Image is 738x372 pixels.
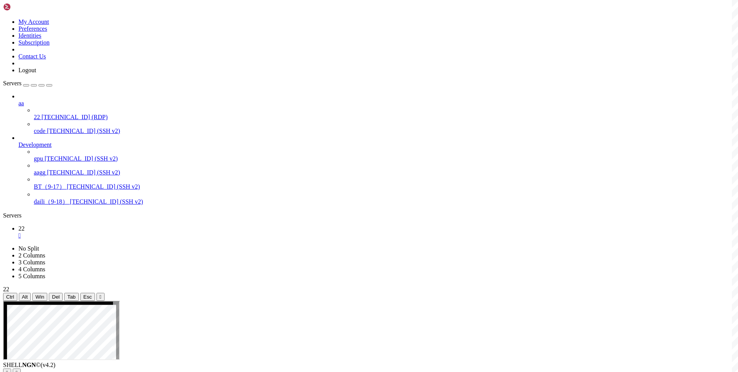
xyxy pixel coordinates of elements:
[18,141,52,148] span: Development
[34,183,735,191] a: BT（9-17） [TECHNICAL_ID] (SSH v2)
[18,25,47,32] a: Preferences
[3,286,9,292] span: 22
[34,148,735,162] li: gpu [TECHNICAL_ID] (SSH v2)
[34,198,68,205] span: daili（9-18）
[70,198,143,205] span: [TECHNICAL_ID] (SSH v2)
[18,266,45,272] a: 4 Columns
[3,80,22,86] span: Servers
[18,18,49,25] a: My Account
[18,53,46,60] a: Contact Us
[18,273,45,279] a: 5 Columns
[22,294,28,300] span: Alt
[3,80,52,86] a: Servers
[45,155,118,162] span: [TECHNICAL_ID] (SSH v2)
[34,191,735,206] li: daili（9-18） [TECHNICAL_ID] (SSH v2)
[34,183,65,190] span: BT（9-17）
[34,198,735,206] a: daili（9-18） [TECHNICAL_ID] (SSH v2)
[80,293,95,301] button: Esc
[18,252,45,259] a: 2 Columns
[18,135,735,206] li: Development
[47,169,120,176] span: [TECHNICAL_ID] (SSH v2)
[22,362,36,368] b: NGN
[34,162,735,176] li: aagg [TECHNICAL_ID] (SSH v2)
[100,294,101,300] div: 
[18,225,735,239] a: 22
[18,67,36,73] a: Logout
[3,212,735,219] div: Servers
[18,259,45,266] a: 3 Columns
[18,141,735,148] a: Development
[19,293,31,301] button: Alt
[47,128,120,134] span: [TECHNICAL_ID] (SSH v2)
[3,3,47,11] img: Shellngn
[35,294,44,300] span: Win
[96,293,105,301] button: 
[3,362,55,368] span: SHELL ©
[34,176,735,191] li: BT（9-17） [TECHNICAL_ID] (SSH v2)
[34,128,735,135] a: code [TECHNICAL_ID] (SSH v2)
[49,293,63,301] button: Del
[34,155,43,162] span: gpu
[6,294,14,300] span: Ctrl
[42,114,108,120] span: [TECHNICAL_ID] (RDP)
[18,32,42,39] a: Identities
[83,294,92,300] span: Esc
[18,232,735,239] a: 
[34,155,735,162] a: gpu [TECHNICAL_ID] (SSH v2)
[67,183,140,190] span: [TECHNICAL_ID] (SSH v2)
[34,128,45,134] span: code
[67,294,76,300] span: Tab
[34,121,735,135] li: code [TECHNICAL_ID] (SSH v2)
[18,225,25,232] span: 22
[18,100,735,107] a: aa
[34,169,735,176] a: aagg [TECHNICAL_ID] (SSH v2)
[34,169,45,176] span: aagg
[18,245,39,252] a: No Split
[18,100,24,106] span: aa
[34,114,735,121] a: 22 [TECHNICAL_ID] (RDP)
[52,294,60,300] span: Del
[18,39,50,46] a: Subscription
[34,114,40,120] span: 22
[32,293,47,301] button: Win
[3,293,17,301] button: Ctrl
[64,293,79,301] button: Tab
[18,93,735,135] li: aa
[41,362,56,368] span: 4.2.0
[34,107,735,121] li: 22 [TECHNICAL_ID] (RDP)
